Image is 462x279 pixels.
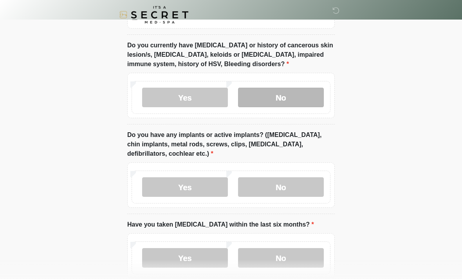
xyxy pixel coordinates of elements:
[238,248,324,268] label: No
[119,6,188,23] img: It's A Secret Med Spa Logo
[127,130,335,158] label: Do you have any implants or active implants? ([MEDICAL_DATA], chin implants, metal rods, screws, ...
[127,220,314,229] label: Have you taken [MEDICAL_DATA] within the last six months?
[142,88,228,107] label: Yes
[238,88,324,107] label: No
[238,177,324,197] label: No
[127,41,335,69] label: Do you currently have [MEDICAL_DATA] or history of cancerous skin lesion/s, [MEDICAL_DATA], keloi...
[142,177,228,197] label: Yes
[142,248,228,268] label: Yes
